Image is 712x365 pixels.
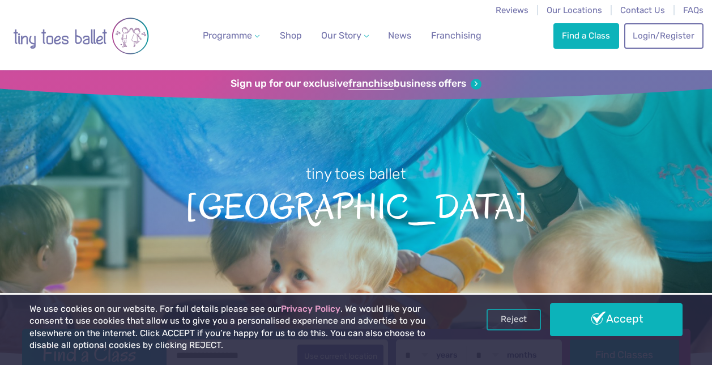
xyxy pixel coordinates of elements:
[18,184,694,226] span: [GEOGRAPHIC_DATA]
[29,303,454,352] p: We use cookies on our website. For full details please see our . We would like your consent to us...
[321,30,361,41] span: Our Story
[553,23,619,48] a: Find a Class
[203,30,252,41] span: Programme
[198,24,264,47] a: Programme
[306,165,406,183] small: tiny toes ballet
[388,30,411,41] span: News
[427,24,486,47] a: Franchising
[275,24,306,47] a: Shop
[280,30,302,41] span: Shop
[547,5,602,15] a: Our Locations
[683,5,704,15] a: FAQs
[550,303,683,336] a: Accept
[348,78,394,90] strong: franchise
[13,7,149,65] img: tiny toes ballet
[281,304,340,314] a: Privacy Policy
[624,23,704,48] a: Login/Register
[383,24,416,47] a: News
[231,78,481,90] a: Sign up for our exclusivefranchisebusiness offers
[487,309,541,330] a: Reject
[620,5,665,15] a: Contact Us
[431,30,481,41] span: Franchising
[317,24,373,47] a: Our Story
[496,5,528,15] a: Reviews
